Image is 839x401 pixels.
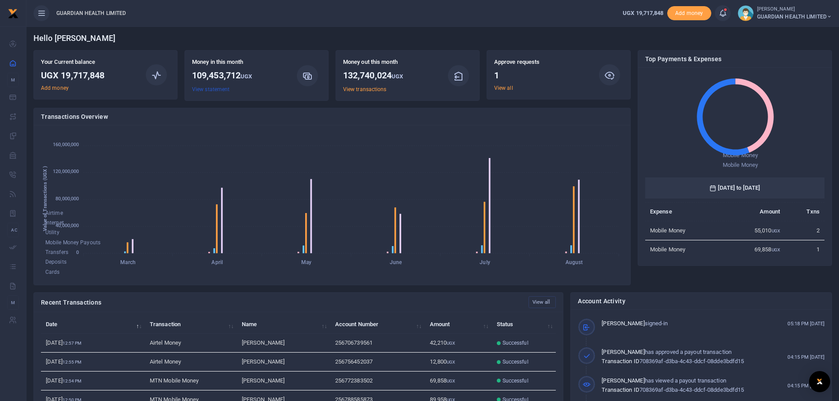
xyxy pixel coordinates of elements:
[145,334,237,353] td: Airtel Money
[602,377,644,384] span: [PERSON_NAME]
[41,298,521,307] h4: Recent Transactions
[42,166,48,232] text: Value of Transactions (UGX )
[494,69,589,82] h3: 1
[41,112,623,121] h4: Transactions Overview
[667,6,711,21] span: Add money
[447,341,455,346] small: UGX
[724,221,785,240] td: 55,010
[211,260,223,266] tspan: April
[45,249,68,255] span: Transfers
[645,202,724,221] th: Expense
[41,372,145,390] td: [DATE]
[343,86,387,92] a: View transactions
[41,315,145,334] th: Date: activate to sort column descending
[565,260,583,266] tspan: August
[145,372,237,390] td: MTN Mobile Money
[45,259,67,265] span: Deposits
[645,221,724,240] td: Mobile Money
[602,386,639,393] span: Transaction ID
[45,269,60,275] span: Cards
[192,69,287,83] h3: 109,453,712
[425,372,492,390] td: 69,858
[63,341,82,346] small: 12:57 PM
[192,86,229,92] a: View statement
[785,240,824,258] td: 1
[53,9,129,17] span: GUARDIAN HEALTH LIMITED
[723,152,758,158] span: Mobile Money
[602,348,769,366] p: has approved a payout transaction 708369af-d3ba-4c43-ddcf-08dde3bdfd15
[55,223,79,228] tspan: 40,000,000
[7,295,19,310] li: M
[53,142,79,148] tspan: 160,000,000
[8,8,18,19] img: logo-small
[757,13,832,21] span: GUARDIAN HEALTH LIMITED
[667,9,711,16] a: Add money
[447,379,455,383] small: UGX
[447,360,455,364] small: UGX
[145,353,237,372] td: Airtel Money
[240,73,252,80] small: UGX
[757,6,832,13] small: [PERSON_NAME]
[723,162,758,168] span: Mobile Money
[301,260,311,266] tspan: May
[738,5,832,21] a: profile-user [PERSON_NAME] GUARDIAN HEALTH LIMITED
[503,339,529,347] span: Successful
[41,85,69,91] a: Add money
[330,334,425,353] td: 256706739561
[645,54,824,64] h4: Top Payments & Expenses
[480,260,490,266] tspan: July
[237,372,330,390] td: [PERSON_NAME]
[503,377,529,385] span: Successful
[145,315,237,334] th: Transaction: activate to sort column ascending
[623,10,663,16] span: UGX 19,717,848
[425,315,492,334] th: Amount: activate to sort column ascending
[785,202,824,221] th: Txns
[45,220,64,226] span: Internet
[120,260,136,266] tspan: March
[738,5,754,21] img: profile-user
[330,353,425,372] td: 256756452037
[343,58,438,67] p: Money out this month
[7,223,19,237] li: Ac
[237,334,330,353] td: [PERSON_NAME]
[667,6,711,21] li: Toup your wallet
[45,239,100,246] span: Mobile Money Payouts
[390,260,402,266] tspan: June
[41,353,145,372] td: [DATE]
[237,315,330,334] th: Name: activate to sort column ascending
[602,376,769,395] p: has viewed a payout transaction 708369af-d3ba-4c43-ddcf-08dde3bdfd15
[41,334,145,353] td: [DATE]
[425,334,492,353] td: 42,210
[785,221,824,240] td: 2
[63,360,82,364] small: 12:55 PM
[45,230,59,236] span: Utility
[529,296,556,308] a: View all
[787,382,824,390] small: 04:15 PM [DATE]
[494,85,513,91] a: View all
[237,353,330,372] td: [PERSON_NAME]
[55,196,79,202] tspan: 80,000,000
[602,349,644,355] span: [PERSON_NAME]
[623,9,663,18] a: UGX 19,717,848
[330,372,425,390] td: 256772383502
[330,315,425,334] th: Account Number: activate to sort column ascending
[492,315,556,334] th: Status: activate to sort column ascending
[76,250,79,255] tspan: 0
[425,353,492,372] td: 12,800
[41,69,136,82] h3: UGX 19,717,848
[53,169,79,175] tspan: 120,000,000
[392,73,403,80] small: UGX
[619,9,667,18] li: Wallet ballance
[45,210,63,216] span: Airtime
[33,33,832,43] h4: Hello [PERSON_NAME]
[809,371,830,392] div: Open Intercom Messenger
[7,73,19,87] li: M
[645,240,724,258] td: Mobile Money
[8,10,18,16] a: logo-small logo-large logo-large
[602,320,644,327] span: [PERSON_NAME]
[724,240,785,258] td: 69,858
[787,353,824,361] small: 04:15 PM [DATE]
[602,358,639,364] span: Transaction ID
[645,177,824,199] h6: [DATE] to [DATE]
[343,69,438,83] h3: 132,740,024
